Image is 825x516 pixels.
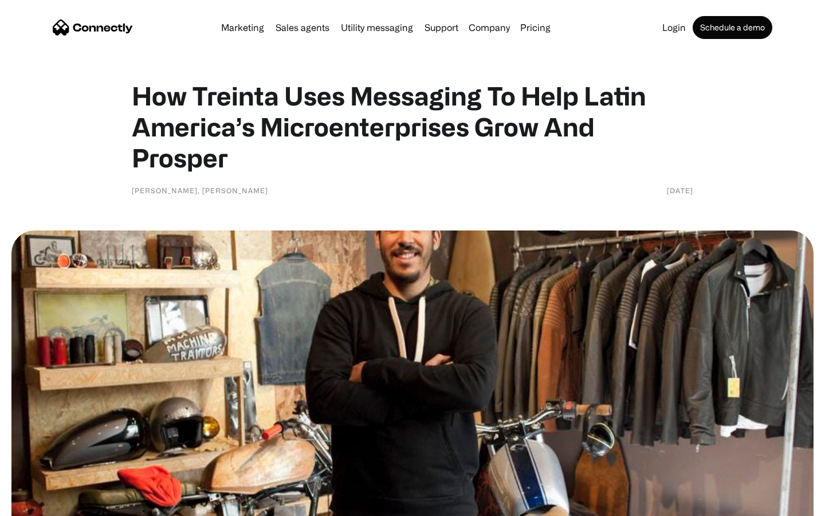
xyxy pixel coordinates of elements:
a: Utility messaging [336,23,418,32]
div: [PERSON_NAME], [PERSON_NAME] [132,185,268,196]
a: Login [658,23,690,32]
a: Pricing [516,23,555,32]
aside: Language selected: English [11,496,69,512]
div: Company [469,19,510,36]
a: Schedule a demo [693,16,772,39]
a: Sales agents [271,23,334,32]
ul: Language list [23,496,69,512]
h1: How Treinta Uses Messaging To Help Latin America’s Microenterprises Grow And Prosper [132,80,693,173]
div: [DATE] [667,185,693,196]
a: Marketing [217,23,269,32]
a: Support [420,23,463,32]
